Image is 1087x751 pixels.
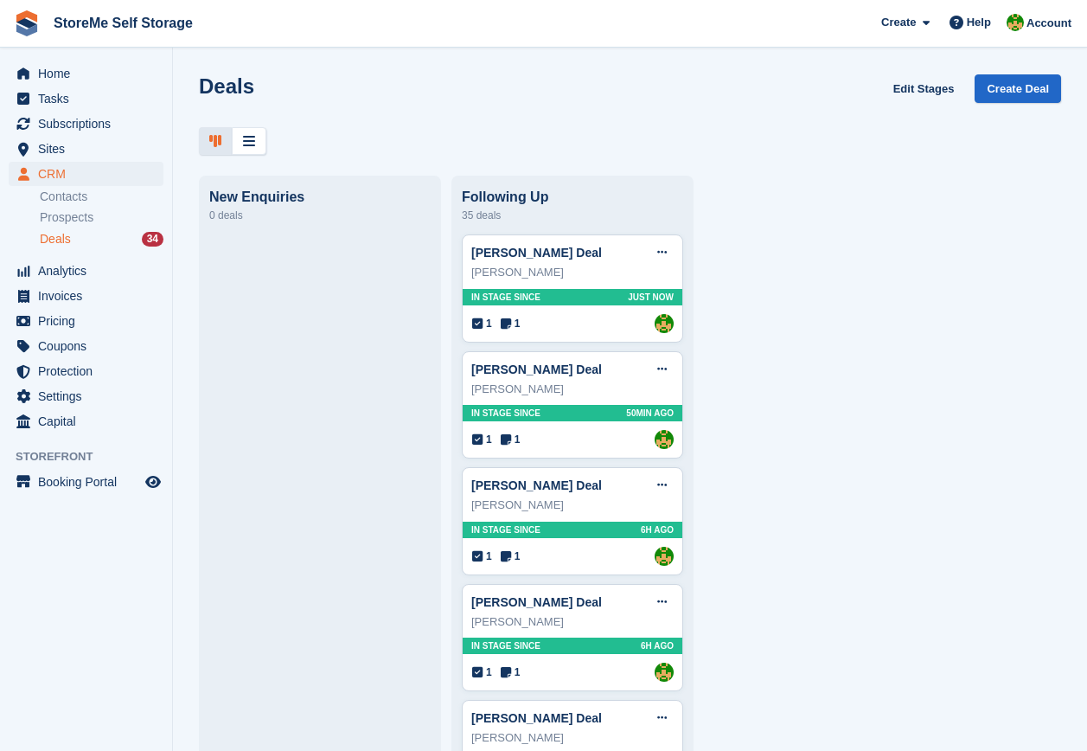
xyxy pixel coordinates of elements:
[9,470,163,494] a: menu
[9,284,163,308] a: menu
[9,384,163,408] a: menu
[9,137,163,161] a: menu
[40,189,163,205] a: Contacts
[501,432,521,447] span: 1
[209,189,431,205] div: New Enquiries
[9,112,163,136] a: menu
[9,359,163,383] a: menu
[471,595,602,609] a: [PERSON_NAME] Deal
[38,334,142,358] span: Coupons
[9,87,163,111] a: menu
[472,664,492,680] span: 1
[199,74,254,98] h1: Deals
[38,162,142,186] span: CRM
[655,663,674,682] img: StorMe
[38,359,142,383] span: Protection
[501,549,521,564] span: 1
[471,264,674,281] div: [PERSON_NAME]
[471,381,674,398] div: [PERSON_NAME]
[9,259,163,283] a: menu
[655,314,674,333] img: StorMe
[655,430,674,449] img: StorMe
[47,9,200,37] a: StoreMe Self Storage
[471,711,602,725] a: [PERSON_NAME] Deal
[209,205,431,226] div: 0 deals
[9,409,163,433] a: menu
[967,14,991,31] span: Help
[142,232,163,247] div: 34
[886,74,962,103] a: Edit Stages
[471,246,602,260] a: [PERSON_NAME] Deal
[38,309,142,333] span: Pricing
[38,284,142,308] span: Invoices
[38,137,142,161] span: Sites
[38,470,142,494] span: Booking Portal
[472,432,492,447] span: 1
[471,613,674,631] div: [PERSON_NAME]
[9,309,163,333] a: menu
[472,316,492,331] span: 1
[471,407,540,420] span: In stage since
[1007,14,1024,31] img: StorMe
[9,61,163,86] a: menu
[975,74,1061,103] a: Create Deal
[471,729,674,747] div: [PERSON_NAME]
[40,209,93,226] span: Prospects
[143,472,163,492] a: Preview store
[38,259,142,283] span: Analytics
[40,230,163,248] a: Deals 34
[471,497,674,514] div: [PERSON_NAME]
[9,162,163,186] a: menu
[501,664,521,680] span: 1
[628,291,674,304] span: Just now
[471,291,540,304] span: In stage since
[471,523,540,536] span: In stage since
[1026,15,1071,32] span: Account
[471,639,540,652] span: In stage since
[38,384,142,408] span: Settings
[881,14,916,31] span: Create
[14,10,40,36] img: stora-icon-8386f47178a22dfd0bd8f6a31ec36ba5ce8667c1dd55bd0f319d3a0aa187defe.svg
[655,547,674,566] img: StorMe
[40,231,71,247] span: Deals
[38,409,142,433] span: Capital
[462,205,683,226] div: 35 deals
[38,61,142,86] span: Home
[472,549,492,564] span: 1
[471,478,602,492] a: [PERSON_NAME] Deal
[626,407,674,420] span: 50MIN AGO
[38,112,142,136] span: Subscriptions
[9,334,163,358] a: menu
[16,448,172,465] span: Storefront
[38,87,142,111] span: Tasks
[641,639,674,652] span: 6H AGO
[40,209,163,227] a: Prospects
[501,316,521,331] span: 1
[641,523,674,536] span: 6H AGO
[471,363,602,376] a: [PERSON_NAME] Deal
[462,189,683,205] div: Following Up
